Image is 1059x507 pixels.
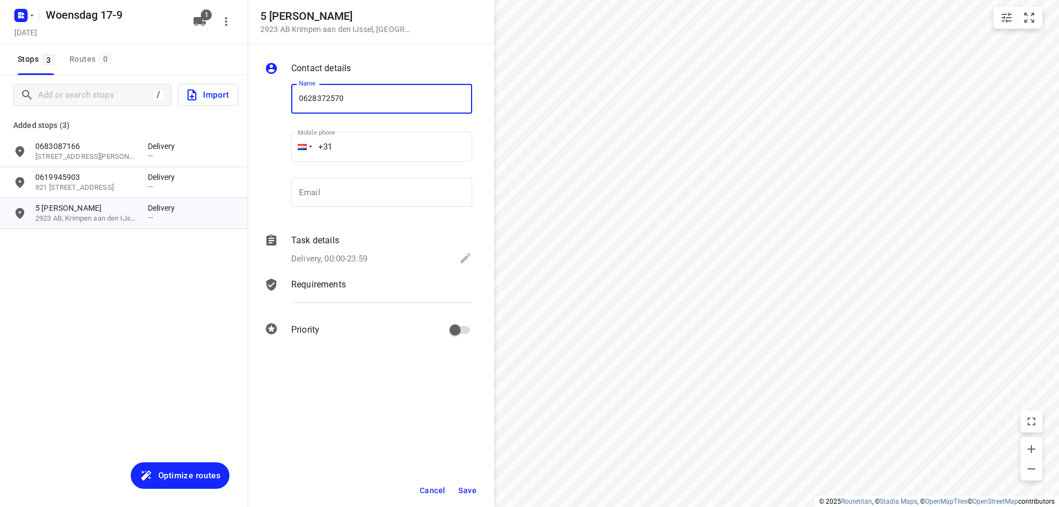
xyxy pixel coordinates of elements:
p: 5 [PERSON_NAME] [35,202,137,214]
h5: Project date [10,26,41,39]
svg: Edit [459,252,472,265]
p: 2923 AB, Krimpen aan den IJssel, NL [35,214,137,224]
p: Delivery, 00:00-23:59 [291,253,367,265]
p: Delivery [148,172,181,183]
li: © 2025 , © , © © contributors [819,498,1055,505]
button: Map settings [996,7,1018,29]
div: small contained button group [993,7,1042,29]
a: Stadia Maps [880,498,917,505]
span: Import [185,88,229,102]
h5: Rename [41,6,184,24]
span: Stops [18,52,58,66]
span: 3 [42,54,55,65]
p: Delivery [148,141,181,152]
label: Mobile phone [298,130,335,136]
button: Fit zoom [1018,7,1040,29]
a: Import [172,84,238,106]
span: Save [458,486,477,495]
span: — [148,152,153,160]
p: 0619945903 [35,172,137,183]
a: Routetitan [841,498,872,505]
button: More [215,10,237,33]
button: Cancel [415,481,450,500]
div: Task detailsDelivery, 00:00-23:59 [265,234,472,267]
span: Optimize routes [158,468,221,483]
a: OpenStreetMap [972,498,1018,505]
p: Contact details [291,62,351,75]
input: 1 (702) 123-4567 [291,132,472,162]
div: / [152,89,164,101]
input: Add or search stops [38,87,152,104]
button: 1 [189,10,211,33]
div: Routes [69,52,115,66]
button: Import [178,84,238,106]
a: OpenMapTiles [925,498,967,505]
p: Task details [291,234,339,247]
p: Added stops (3) [13,119,234,132]
div: Requirements [265,278,472,311]
div: Netherlands: + 31 [291,132,312,162]
span: 0 [99,53,112,64]
p: 2923 AB Krimpen aan den IJssel , [GEOGRAPHIC_DATA] [260,25,415,34]
span: 1 [201,9,212,20]
h5: 5 [PERSON_NAME] [260,10,415,23]
div: Contact details [265,62,472,77]
p: 0683087166 [35,141,137,152]
p: 51A Uilebomen, 2511 VP, Den Haag, NL [35,152,137,162]
p: Delivery [148,202,181,214]
p: Requirements [291,278,346,291]
button: Save [454,481,481,500]
p: Priority [291,323,319,337]
p: 921 Burgemeester van Haarenlaan, 3119 GE, Schiedam, NL [35,183,137,193]
span: Cancel [420,486,445,495]
span: — [148,214,153,222]
span: — [148,183,153,191]
button: Optimize routes [131,462,229,489]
